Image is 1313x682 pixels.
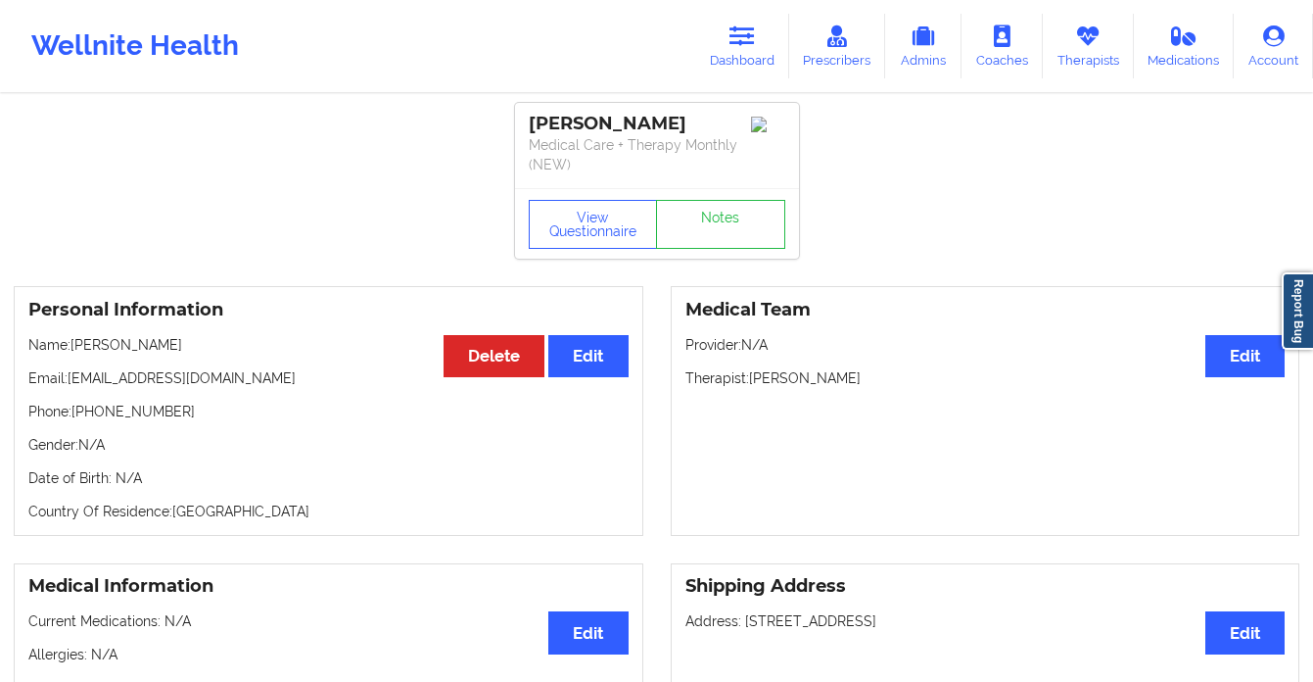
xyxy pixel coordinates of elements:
button: Edit [548,611,628,654]
a: Medications [1134,14,1235,78]
button: View Questionnaire [529,200,658,249]
img: Image%2Fplaceholer-image.png [751,117,785,132]
p: Phone: [PHONE_NUMBER] [28,402,629,421]
p: Therapist: [PERSON_NAME] [685,368,1286,388]
p: Provider: N/A [685,335,1286,355]
h3: Personal Information [28,299,629,321]
p: Medical Care + Therapy Monthly (NEW) [529,135,785,174]
p: Country Of Residence: [GEOGRAPHIC_DATA] [28,502,629,521]
a: Report Bug [1282,272,1313,350]
p: Address: [STREET_ADDRESS] [685,611,1286,631]
h3: Medical Information [28,575,629,598]
p: Date of Birth: N/A [28,468,629,488]
button: Edit [1205,611,1285,654]
a: Account [1234,14,1313,78]
a: Coaches [961,14,1043,78]
h3: Shipping Address [685,575,1286,598]
p: Gender: N/A [28,435,629,455]
p: Current Medications: N/A [28,611,629,631]
a: Dashboard [695,14,789,78]
p: Allergies: N/A [28,645,629,664]
button: Delete [444,335,544,377]
a: Notes [656,200,785,249]
h3: Medical Team [685,299,1286,321]
p: Email: [EMAIL_ADDRESS][DOMAIN_NAME] [28,368,629,388]
button: Edit [548,335,628,377]
a: Admins [885,14,961,78]
a: Therapists [1043,14,1134,78]
div: [PERSON_NAME] [529,113,785,135]
p: Name: [PERSON_NAME] [28,335,629,355]
button: Edit [1205,335,1285,377]
a: Prescribers [789,14,886,78]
